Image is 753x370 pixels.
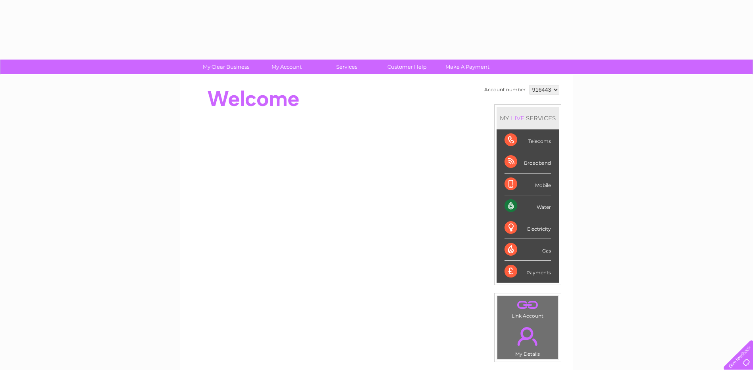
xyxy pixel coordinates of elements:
[374,60,440,74] a: Customer Help
[499,322,556,350] a: .
[505,173,551,195] div: Mobile
[193,60,259,74] a: My Clear Business
[505,151,551,173] div: Broadband
[482,83,528,96] td: Account number
[435,60,500,74] a: Make A Payment
[505,195,551,217] div: Water
[505,217,551,239] div: Electricity
[505,239,551,261] div: Gas
[509,114,526,122] div: LIVE
[497,107,559,129] div: MY SERVICES
[497,296,558,321] td: Link Account
[314,60,379,74] a: Services
[499,298,556,312] a: .
[505,261,551,282] div: Payments
[254,60,319,74] a: My Account
[497,320,558,359] td: My Details
[505,129,551,151] div: Telecoms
